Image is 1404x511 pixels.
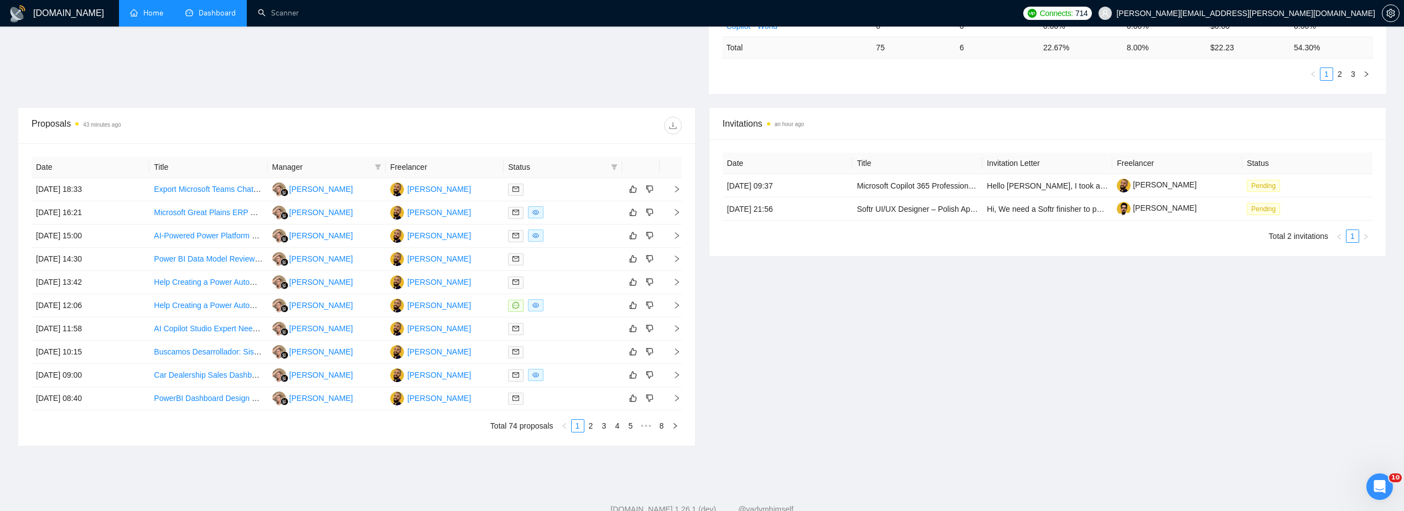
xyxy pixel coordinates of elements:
span: eye [532,209,539,216]
div: [PERSON_NAME] [407,369,471,381]
a: 3 [1347,68,1359,80]
a: Help Creating a Power Automate Workflow [154,278,301,286]
div: [PERSON_NAME] [407,322,471,335]
a: 1 [572,420,584,432]
span: right [664,255,681,263]
td: 8.00 % [1122,36,1206,58]
a: FA[PERSON_NAME] [390,254,471,263]
img: FA [390,275,404,289]
td: Softr UI/UX Designer – Polish App to Figma (2-Day Sprint) [852,197,982,221]
td: Export Microsoft Teams Chats and Office365 Data for Terminated User [149,178,267,201]
span: dislike [646,394,654,403]
a: VZ[PERSON_NAME] [272,231,353,239]
img: gigradar-bm.png [281,351,288,359]
span: 10 [1389,473,1402,482]
a: VZ[PERSON_NAME] [272,207,353,216]
button: dislike [643,299,656,312]
button: dislike [643,206,656,219]
td: AI-Powered Power Platform Development [149,225,267,248]
td: [DATE] 21:56 [723,197,853,221]
li: Previous Page [558,419,571,432]
th: Invitation Letter [982,153,1112,174]
li: Previous Page [1333,230,1346,243]
span: dislike [646,371,654,379]
button: dislike [643,229,656,242]
img: FA [390,392,404,405]
a: VZ[PERSON_NAME] [272,300,353,309]
th: Date [32,157,149,178]
th: Title [149,157,267,178]
span: Dashboard [199,8,236,18]
a: 3 [598,420,610,432]
td: [DATE] 16:21 [32,201,149,225]
a: PowerBI Dashboard Design and Template Creation [154,394,329,403]
td: [DATE] 13:42 [32,271,149,294]
span: mail [512,279,519,285]
button: dislike [643,275,656,289]
span: right [1362,233,1369,240]
li: 1 [1320,67,1333,81]
span: like [629,371,637,379]
span: Manager [272,161,370,173]
a: AI-Powered Power Platform Development [154,231,297,240]
a: setting [1382,9,1400,18]
td: 6 [955,36,1039,58]
a: FA[PERSON_NAME] [390,207,471,216]
span: filter [375,164,381,170]
button: like [626,275,640,289]
img: FA [390,322,404,336]
span: dislike [646,185,654,194]
img: FA [390,299,404,312]
img: gigradar-bm.png [281,235,288,243]
div: [PERSON_NAME] [407,392,471,404]
td: [DATE] 14:30 [32,248,149,271]
button: like [626,206,640,219]
td: 54.30 % [1289,36,1373,58]
a: Power BI Data Model Review and Optimization [154,254,315,263]
button: right [1359,230,1372,243]
span: mail [512,209,519,216]
span: mail [512,255,519,262]
li: Total 74 proposals [490,419,553,432]
a: 1 [1320,68,1333,80]
span: dislike [646,208,654,217]
button: dislike [643,182,656,196]
div: [PERSON_NAME] [407,230,471,242]
img: VZ [272,229,286,243]
span: mail [512,186,519,192]
li: Next Page [669,419,682,432]
img: VZ [272,252,286,266]
img: FA [390,252,404,266]
img: gigradar-bm.png [281,305,288,312]
a: FA[PERSON_NAME] [390,393,471,402]
td: Power BI Data Model Review and Optimization [149,248,267,271]
a: 4 [612,420,624,432]
span: dislike [646,301,654,310]
th: Date [723,153,853,174]
img: FA [390,345,404,359]
img: VZ [272,182,286,196]
li: 4 [611,419,624,432]
span: mail [512,348,519,355]
li: Previous Page [1307,67,1320,81]
button: right [1360,67,1373,81]
div: [PERSON_NAME] [407,206,471,218]
a: VZ[PERSON_NAME] [272,370,353,379]
button: left [558,419,571,432]
div: [PERSON_NAME] [289,253,353,265]
span: eye [532,302,539,309]
span: ••• [638,419,655,432]
a: 8 [656,420,668,432]
time: an hour ago [775,121,804,127]
button: dislike [643,322,656,335]
li: 2 [1333,67,1346,81]
a: homeHome [130,8,163,18]
td: [DATE] 15:00 [32,225,149,248]
a: Pending [1247,181,1284,190]
a: FA[PERSON_NAME] [390,370,471,379]
li: 2 [584,419,598,432]
span: Connects: [1040,7,1073,19]
img: FA [390,182,404,196]
td: Help Creating a Power Automate Workflow [149,294,267,317]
